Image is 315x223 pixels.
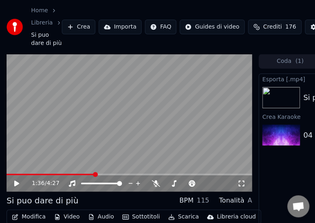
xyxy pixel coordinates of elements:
span: 176 [285,23,296,31]
div: Tonalità [219,196,244,205]
button: Crea [62,20,95,34]
div: Aprire la chat [287,195,309,217]
a: Libreria [31,19,53,27]
button: Video [51,211,83,223]
span: 1:36 [32,179,45,187]
div: / [32,179,52,187]
button: Modifica [9,211,49,223]
button: Crediti176 [248,20,301,34]
span: Crediti [263,23,282,31]
div: Si puo dare di più [7,195,79,206]
div: 115 [197,196,209,205]
img: youka [7,19,23,35]
span: 4:27 [47,179,59,187]
button: Scarica [165,211,202,223]
span: ( 1 ) [295,57,304,65]
button: FAQ [145,20,176,34]
div: Libreria cloud [217,213,256,221]
a: Home [31,7,48,15]
button: Guides di video [180,20,244,34]
nav: breadcrumb [31,7,62,47]
button: Sottotitoli [119,211,163,223]
button: Audio [85,211,117,223]
span: Si puo dare di più [31,31,62,47]
button: Importa [99,20,142,34]
div: BPM [179,196,193,205]
div: A [248,196,252,205]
